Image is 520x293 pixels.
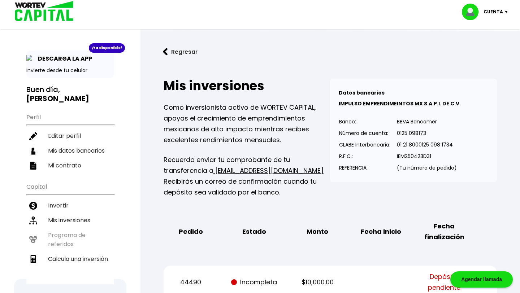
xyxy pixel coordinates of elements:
a: Mis datos bancarios [26,143,114,158]
b: Pedido [179,226,203,237]
a: Mi contrato [26,158,114,173]
img: editar-icon.952d3147.svg [29,132,37,140]
img: profile-image [462,4,484,20]
div: Agendar llamada [450,271,513,288]
img: flecha izquierda [163,48,168,56]
b: Monto [307,226,328,237]
span: Depósito pendiente [417,271,471,293]
p: 44490 [164,277,218,288]
p: Invierte desde tu celular [26,67,114,74]
p: Número de cuenta: [339,128,390,139]
img: icon-down [503,11,513,13]
p: REFERENCIA: [339,162,390,173]
p: Incompleta [227,277,281,288]
a: Invertir [26,198,114,213]
h3: Buen día, [26,85,114,103]
p: $10,000.00 [291,277,344,288]
p: 0125 098173 [397,128,457,139]
p: BBVA Bancomer [397,116,457,127]
p: CLABE Interbancaria: [339,139,390,150]
b: Datos bancarios [339,89,385,96]
a: Mis inversiones [26,213,114,228]
img: contrato-icon.f2db500c.svg [29,162,37,170]
ul: Capital [26,179,114,284]
a: [EMAIL_ADDRESS][DOMAIN_NAME] [213,166,324,175]
img: invertir-icon.b3b967d7.svg [29,202,37,210]
p: Cuenta [484,6,503,17]
button: Regresar [152,42,208,61]
p: Recuerda enviar tu comprobante de tu transferencia a Recibirás un correo de confirmación cuando t... [164,154,330,198]
p: IEM250423D31 [397,151,457,162]
h2: Mis inversiones [164,79,330,93]
p: Como inversionista activo de WORTEV CAPITAL, apoyas el crecimiento de emprendimientos mexicanos d... [164,102,330,145]
b: [PERSON_NAME] [26,93,89,104]
p: Banco: [339,116,390,127]
a: flecha izquierdaRegresar [152,42,508,61]
p: 01 21 8000125 098 1734 [397,139,457,150]
b: Estado [242,226,266,237]
b: Fecha inicio [361,226,401,237]
p: R.F.C.: [339,151,390,162]
img: app-icon [26,55,34,63]
ul: Perfil [26,109,114,173]
img: inversiones-icon.6695dc30.svg [29,217,37,224]
b: Fecha finalización [417,221,471,242]
img: calculadora-icon.17d418c4.svg [29,255,37,263]
b: IMPULSO EMPRENDIMEINTOS MX S.A.P.I. DE C.V. [339,100,461,107]
img: datos-icon.10cf9172.svg [29,147,37,155]
a: Calcula una inversión [26,252,114,266]
a: Editar perfil [26,128,114,143]
div: ¡Ya disponible! [89,43,125,53]
p: DESCARGA LA APP [34,54,92,63]
p: (Tu número de pedido) [397,162,457,173]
